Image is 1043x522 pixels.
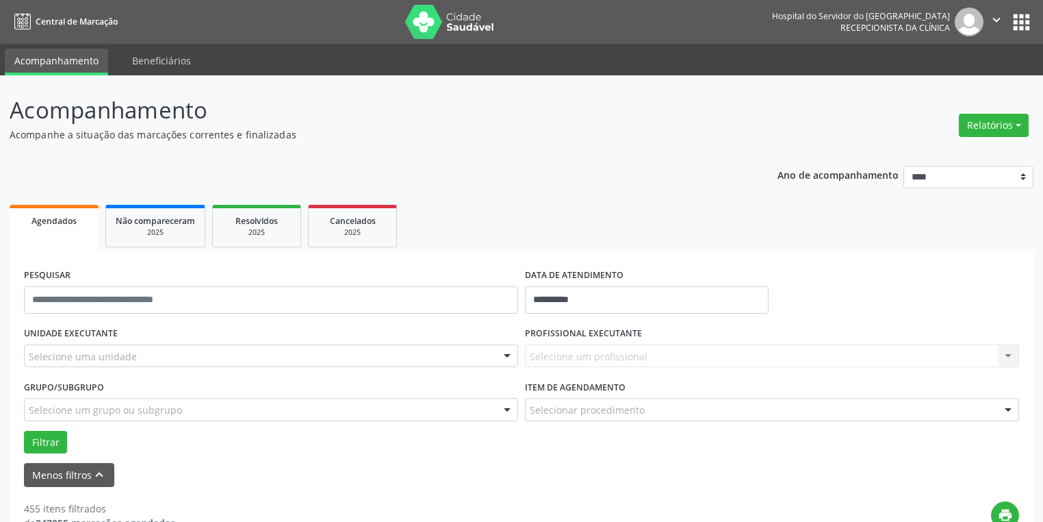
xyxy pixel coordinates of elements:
a: Central de Marcação [10,10,118,33]
p: Ano de acompanhamento [777,166,899,183]
i:  [989,12,1004,27]
div: 455 itens filtrados [24,501,175,516]
a: Acompanhamento [5,49,108,75]
i: keyboard_arrow_up [92,467,107,482]
span: Recepcionista da clínica [840,22,950,34]
span: Central de Marcação [36,16,118,27]
span: Selecione um grupo ou subgrupo [29,403,182,417]
div: 2025 [318,227,387,238]
span: Agendados [31,215,77,227]
span: Resolvidos [235,215,278,227]
button: Menos filtroskeyboard_arrow_up [24,463,114,487]
label: Item de agendamento [525,377,626,398]
label: Grupo/Subgrupo [24,377,104,398]
label: UNIDADE EXECUTANTE [24,323,118,345]
button:  [983,8,1009,36]
span: Não compareceram [116,215,195,227]
button: Relatórios [959,114,1029,137]
div: 2025 [116,227,195,238]
button: apps [1009,10,1033,34]
img: img [955,8,983,36]
span: Cancelados [330,215,376,227]
p: Acompanhamento [10,93,726,127]
span: Selecionar procedimento [530,403,645,417]
label: PESQUISAR [24,265,70,286]
div: 2025 [222,227,291,238]
a: Beneficiários [123,49,201,73]
p: Acompanhe a situação das marcações correntes e finalizadas [10,127,726,142]
button: Filtrar [24,431,67,454]
label: PROFISSIONAL EXECUTANTE [525,323,642,345]
div: Hospital do Servidor do [GEOGRAPHIC_DATA] [772,10,950,22]
span: Selecione uma unidade [29,349,137,364]
label: DATA DE ATENDIMENTO [525,265,623,286]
